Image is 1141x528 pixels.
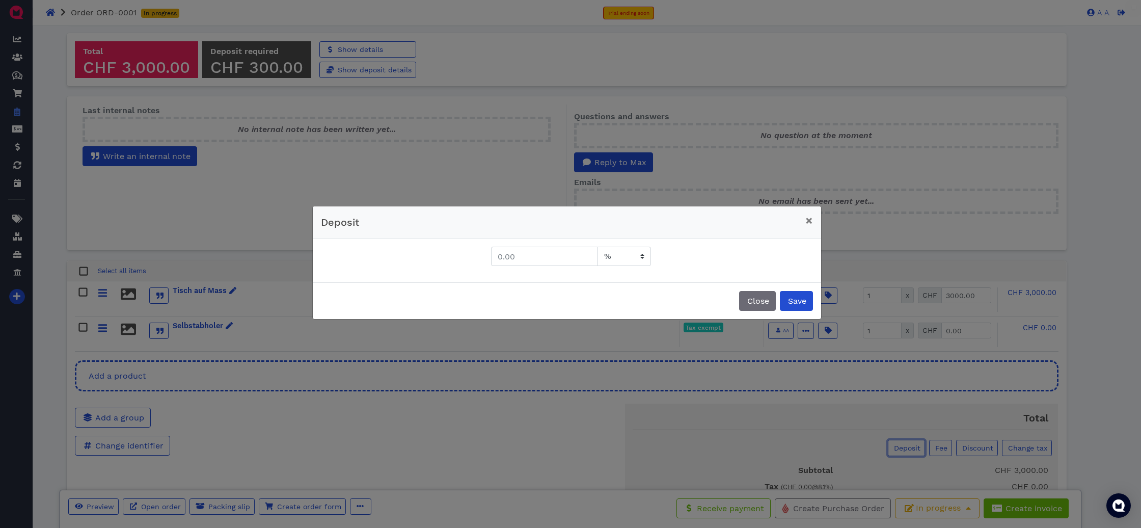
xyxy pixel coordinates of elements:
span: Deposit [321,216,359,228]
span: Close [746,296,769,306]
div: Open Intercom Messenger [1106,493,1131,518]
button: Save [780,291,813,311]
button: Close [797,206,821,235]
span: Save [786,296,806,306]
input: 0.00 [491,247,598,266]
span: × [805,214,813,228]
button: Close [739,291,776,311]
